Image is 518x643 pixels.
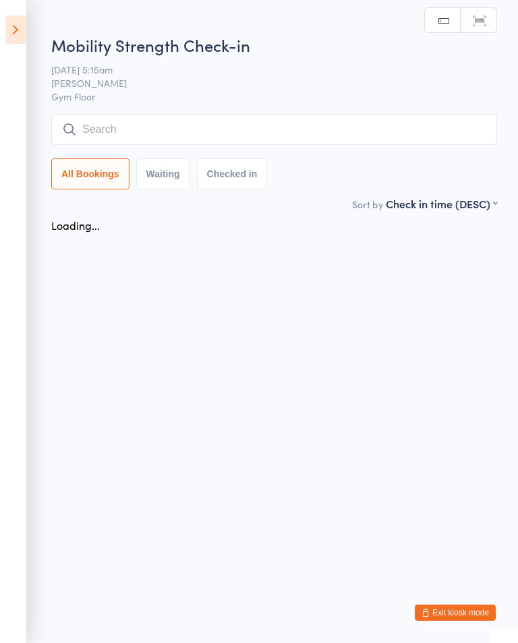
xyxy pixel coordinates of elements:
[51,76,476,90] span: [PERSON_NAME]
[51,90,497,103] span: Gym Floor
[51,158,129,189] button: All Bookings
[197,158,268,189] button: Checked in
[352,197,383,211] label: Sort by
[51,34,497,56] h2: Mobility Strength Check-in
[386,196,497,211] div: Check in time (DESC)
[51,63,476,76] span: [DATE] 5:15am
[51,114,497,145] input: Search
[415,605,496,621] button: Exit kiosk mode
[136,158,190,189] button: Waiting
[51,218,100,233] div: Loading...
